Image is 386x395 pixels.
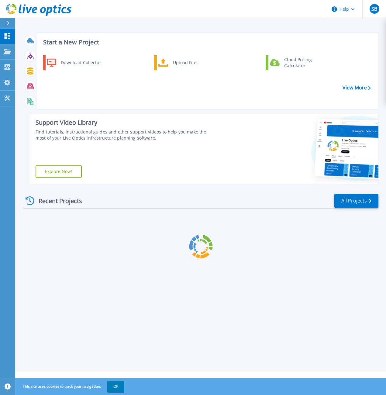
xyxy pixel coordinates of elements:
[36,165,82,178] a: Explore Now!
[154,55,216,70] a: Upload Files
[36,119,217,126] div: Support Video Library
[170,57,215,69] div: Upload Files
[343,85,371,91] a: View More
[281,57,326,69] div: Cloud Pricing Calculator
[334,194,378,208] a: All Projects
[36,129,217,141] div: Find tutorials, instructional guides and other support videos to help you make the most of your L...
[43,55,105,70] a: Download Collector
[23,193,90,208] div: Recent Projects
[17,381,124,392] span: This site uses cookies to track your navigation.
[43,39,370,46] h3: Start a New Project
[58,57,104,69] div: Download Collector
[266,55,328,70] a: Cloud Pricing Calculator
[371,6,377,11] span: SB
[107,381,124,392] button: OK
